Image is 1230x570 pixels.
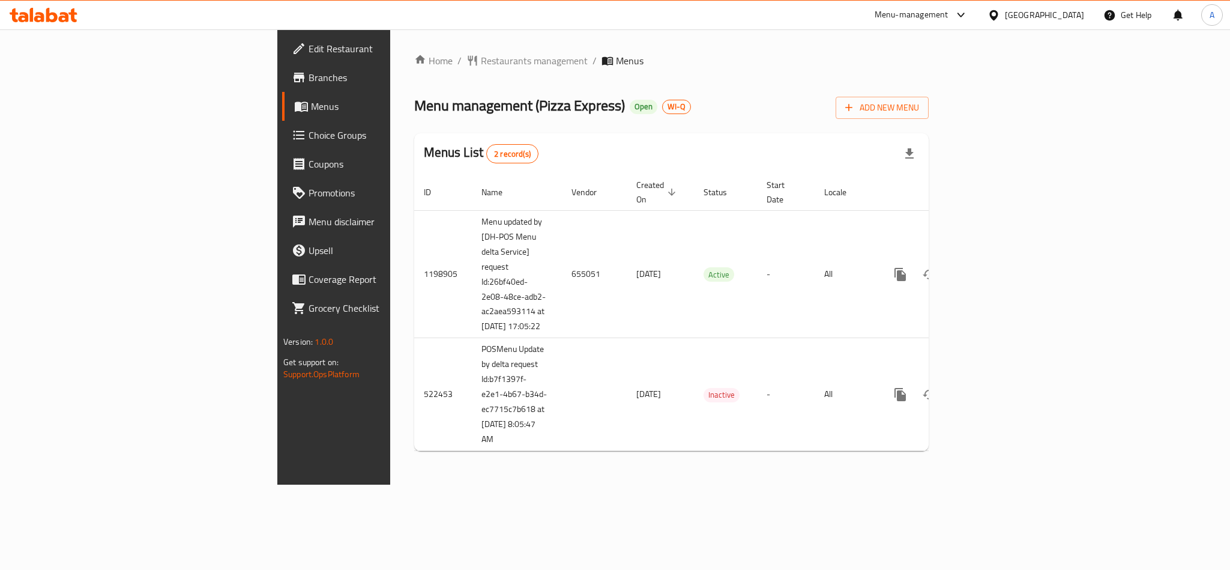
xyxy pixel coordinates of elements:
[282,63,483,92] a: Branches
[815,338,876,451] td: All
[283,366,360,382] a: Support.OpsPlatform
[571,185,612,199] span: Vendor
[309,243,473,258] span: Upsell
[886,380,915,409] button: more
[282,294,483,323] a: Grocery Checklist
[311,99,473,114] span: Menus
[562,210,627,338] td: 655051
[592,53,597,68] li: /
[282,207,483,236] a: Menu disclaimer
[636,178,680,207] span: Created On
[704,267,734,282] div: Active
[815,210,876,338] td: All
[309,157,473,171] span: Coupons
[309,272,473,287] span: Coverage Report
[845,100,919,115] span: Add New Menu
[424,144,538,163] h2: Menus List
[309,128,473,142] span: Choice Groups
[309,214,473,229] span: Menu disclaimer
[414,53,929,68] nav: breadcrumb
[636,266,661,282] span: [DATE]
[630,100,657,114] div: Open
[767,178,800,207] span: Start Date
[283,354,339,370] span: Get support on:
[875,8,948,22] div: Menu-management
[636,386,661,402] span: [DATE]
[283,334,313,350] span: Version:
[704,268,734,282] span: Active
[704,185,743,199] span: Status
[282,121,483,150] a: Choice Groups
[616,53,644,68] span: Menus
[282,34,483,63] a: Edit Restaurant
[1210,8,1214,22] span: A
[704,388,740,402] span: Inactive
[309,70,473,85] span: Branches
[481,185,518,199] span: Name
[414,174,1011,452] table: enhanced table
[309,186,473,200] span: Promotions
[486,144,538,163] div: Total records count
[414,92,625,119] span: Menu management ( Pizza Express )
[757,338,815,451] td: -
[472,210,562,338] td: Menu updated by [DH-POS Menu delta Service] request Id:26bf40ed-2e08-48ce-adb2-ac2aea593114 at [D...
[424,185,447,199] span: ID
[663,102,690,112] span: WI-Q
[886,260,915,289] button: more
[915,260,944,289] button: Change Status
[487,148,538,160] span: 2 record(s)
[282,236,483,265] a: Upsell
[915,380,944,409] button: Change Status
[895,139,924,168] div: Export file
[282,265,483,294] a: Coverage Report
[282,150,483,178] a: Coupons
[472,338,562,451] td: POSMenu Update by delta request Id:b7f1397f-e2e1-4b67-b34d-ec7715c7b618 at [DATE] 8:05:47 AM
[481,53,588,68] span: Restaurants management
[315,334,333,350] span: 1.0.0
[309,301,473,315] span: Grocery Checklist
[282,178,483,207] a: Promotions
[836,97,929,119] button: Add New Menu
[876,174,1011,211] th: Actions
[824,185,862,199] span: Locale
[1005,8,1084,22] div: [GEOGRAPHIC_DATA]
[309,41,473,56] span: Edit Restaurant
[757,210,815,338] td: -
[630,102,657,112] span: Open
[466,53,588,68] a: Restaurants management
[282,92,483,121] a: Menus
